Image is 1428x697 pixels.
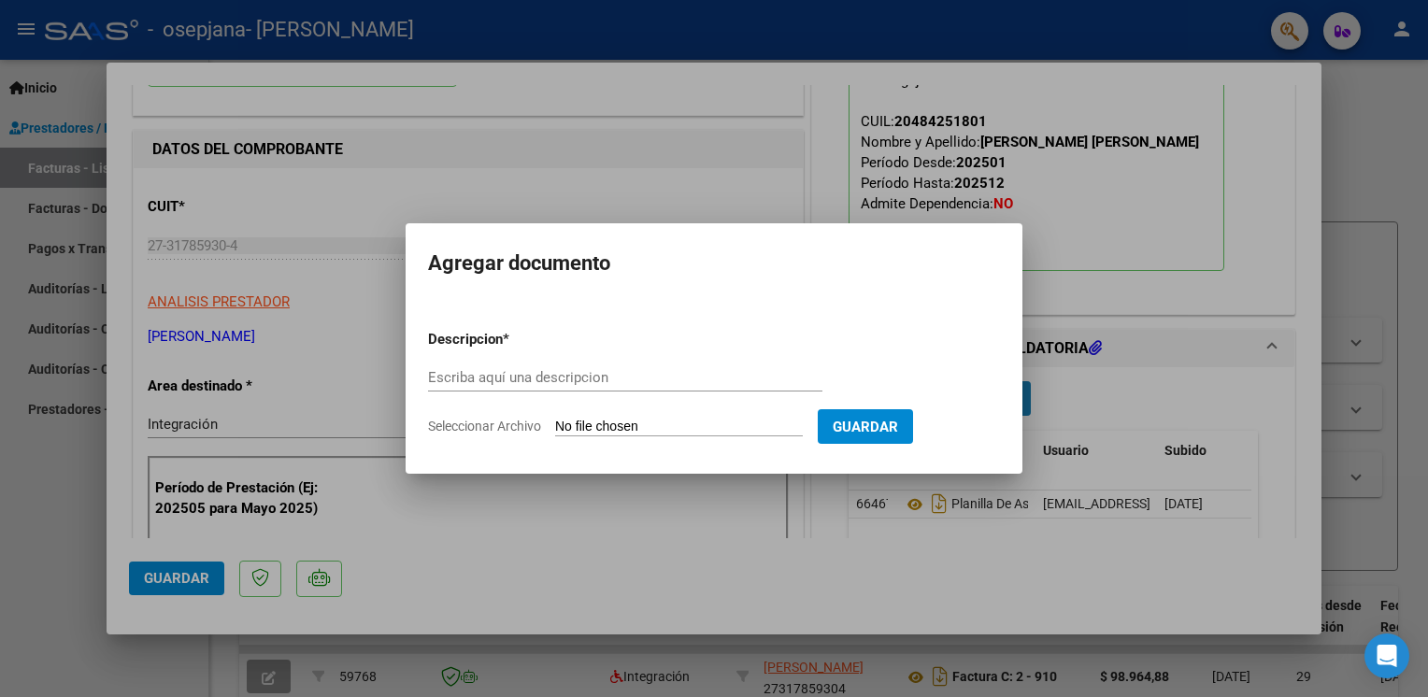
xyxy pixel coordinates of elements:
button: Guardar [818,409,913,444]
div: Open Intercom Messenger [1364,633,1409,678]
span: Guardar [833,419,898,435]
span: Seleccionar Archivo [428,419,541,434]
h2: Agregar documento [428,246,1000,281]
p: Descripcion [428,329,600,350]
